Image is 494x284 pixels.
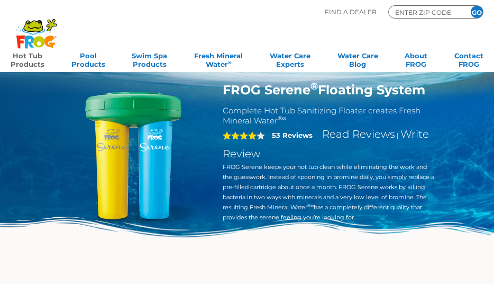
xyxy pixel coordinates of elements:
[397,131,399,139] span: |
[11,5,63,49] img: Frog Products Logo
[223,162,435,223] p: FROG Serene keeps your hot tub clean while eliminating the work and the guesswork. Instead of spo...
[325,5,377,19] p: Find A Dealer
[307,203,314,208] sup: ®∞
[223,82,435,97] h1: FROG Serene Floating System
[322,128,395,140] a: Read Reviews
[278,114,287,122] sup: ®∞
[310,81,318,92] sup: ®
[223,131,257,140] span: 4
[272,131,313,139] strong: 53 Reviews
[337,48,378,69] a: Water CareBlog
[194,48,243,69] a: Fresh MineralWater∞
[471,6,483,18] input: GO
[228,59,232,65] sup: ∞
[11,48,44,69] a: Hot TubProducts
[270,48,310,69] a: Water CareExperts
[71,48,105,69] a: PoolProducts
[223,105,435,126] h2: Complete Hot Tub Sanitizing Floater creates Fresh Mineral Water
[454,48,483,69] a: ContactFROG
[60,82,207,229] img: hot-tub-product-serene-floater.png
[132,48,167,69] a: Swim SpaProducts
[405,48,427,69] a: AboutFROG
